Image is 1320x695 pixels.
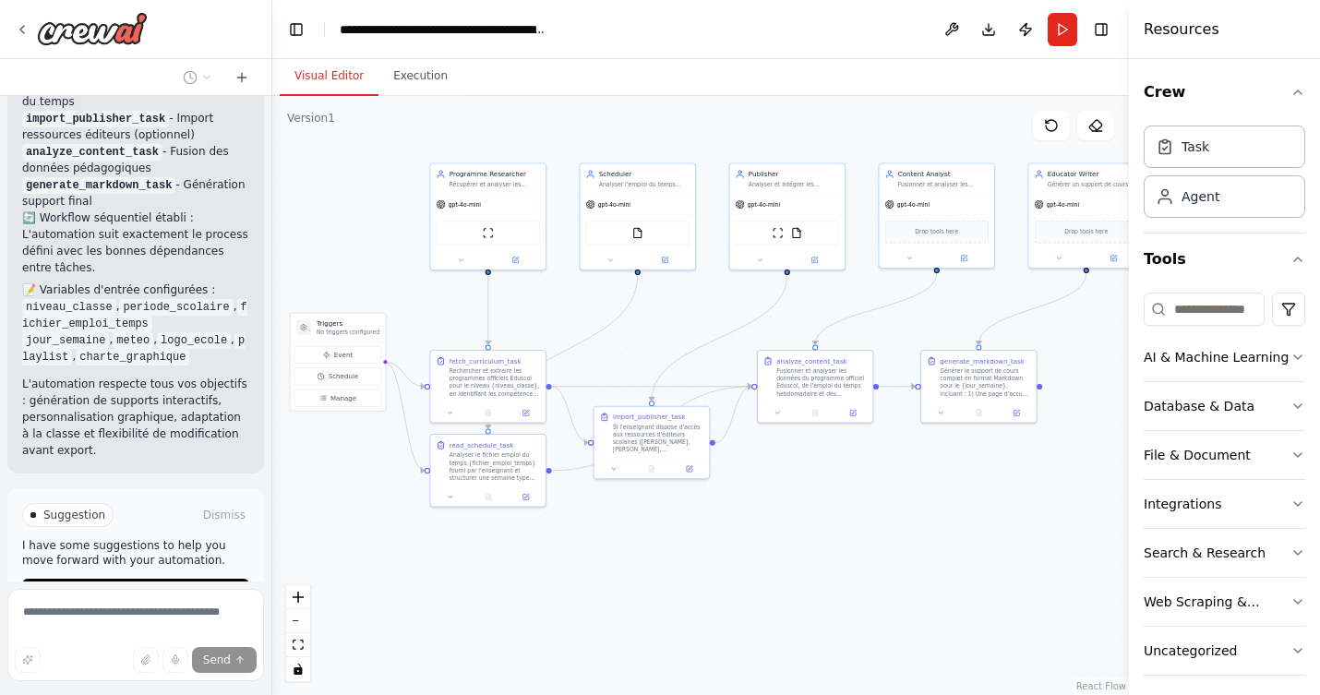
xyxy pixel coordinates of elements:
[1144,495,1221,513] div: Integrations
[43,508,105,522] span: Suggestion
[647,275,792,401] g: Edge from 5a40928a-b7bb-436d-af7c-8f7dd3fed534 to 77595706-8a51-4289-bb93-0927f2221168
[157,332,231,349] code: logo_ecole
[22,332,109,349] code: jour_semaine
[510,491,542,502] button: Open in side panel
[329,372,359,381] span: Schedule
[1144,397,1254,415] div: Database & Data
[450,181,540,188] div: Récupérer et analyser les programmes officiels Eduscol pour les niveaux {niveau_classe} choisis p...
[757,350,874,423] div: analyze_content_taskFusionner et analyser les données du programme officiel Eduscol, de l'emploi ...
[378,57,462,96] button: Execution
[22,298,249,331] li: , ,
[1087,253,1140,264] button: Open in side panel
[22,143,249,176] li: - Fusion des données pédagogiques
[673,463,705,474] button: Open in side panel
[940,367,1030,397] div: Générer le support de cours complet en format Markdown pour le {jour_semaine}, incluant : 1) Une ...
[594,406,711,479] div: import_publisher_taskSi l'enseignant dispose d'accès aux ressources d'éditeurs scolaires ([PERSON...
[294,367,382,385] button: Schedule
[22,176,249,210] li: - Génération support final
[1144,480,1305,528] button: Integrations
[1182,138,1209,156] div: Task
[449,200,481,208] span: gpt-4o-mini
[22,282,249,298] h2: 📝 Variables d'entrée configurées :
[1144,593,1290,611] div: Web Scraping & Browsing
[483,227,494,238] img: ScrapeWebsiteTool
[429,434,546,507] div: read_schedule_taskAnalyser le fichier emploi du temps {fichier_emploi_temps} fourni par l'enseign...
[791,227,802,238] img: FileReadTool
[837,407,870,418] button: Open in side panel
[1047,200,1079,208] span: gpt-4o-mini
[898,170,989,179] div: Content Analyst
[1064,227,1108,236] span: Drop tools here
[1144,333,1305,381] button: AI & Machine Learning
[788,255,841,266] button: Open in side panel
[227,66,257,89] button: Start a new chat
[294,389,382,407] button: Manage
[940,356,1025,365] div: generate_markdown_task
[639,255,691,266] button: Open in side panel
[286,657,310,681] button: toggle interactivity
[37,12,148,45] img: Logo
[1144,431,1305,479] button: File & Document
[715,382,751,448] g: Edge from 77595706-8a51-4289-bb93-0927f2221168 to eed13a87-c9b4-4d9a-8c0e-3e239f3e8a9e
[796,407,835,418] button: No output available
[22,538,249,568] p: I have some suggestions to help you move forward with your automation.
[1144,446,1251,464] div: File & Document
[294,346,382,364] button: Event
[203,653,231,667] span: Send
[484,275,642,429] g: Edge from fda59837-962a-4c31-b044-f0ef9ba2aa95 to da2d9c79-9f6a-490c-838b-5a6868c2b1ea
[613,413,685,422] div: import_publisher_task
[1144,382,1305,430] button: Database & Data
[484,275,493,344] g: Edge from be1fc921-550b-4d16-b78b-1e32728ddb8a to c493a630-5a6d-4034-9808-a9ce727b80ca
[1182,187,1219,206] div: Agent
[280,57,378,96] button: Visual Editor
[897,200,930,208] span: gpt-4o-mini
[1048,170,1138,179] div: Educator Writer
[317,319,379,329] h3: Triggers
[199,506,249,524] button: Dismiss
[286,585,310,681] div: React Flow controls
[915,227,958,236] span: Drop tools here
[1028,162,1146,268] div: Educator WriterGénérer un support de cours complet en format Markdown pour le {jour_semaine}, inc...
[552,382,752,391] g: Edge from c493a630-5a6d-4034-9808-a9ce727b80ca to eed13a87-c9b4-4d9a-8c0e-3e239f3e8a9e
[728,162,846,270] div: PublisherAnalyser et intégrer les ressources des éditeurs scolaires ([PERSON_NAME], [PERSON_NAME]...
[749,181,839,188] div: Analyser et intégrer les ressources des éditeurs scolaires ([PERSON_NAME], [PERSON_NAME], [PERSON...
[287,111,335,126] div: Version 1
[283,17,309,42] button: Hide left sidebar
[1144,529,1305,577] button: Search & Research
[748,200,780,208] span: gpt-4o-mini
[22,332,245,365] code: playlist
[1144,544,1266,562] div: Search & Research
[632,227,643,238] img: FileReadTool
[599,181,690,188] div: Analyser l'emploi du temps hebdomadaire fourni par l'enseignant (fichier {fichier_emploi_temps}) ...
[1088,17,1114,42] button: Hide right sidebar
[340,20,547,39] nav: breadcrumb
[384,357,425,391] g: Edge from triggers to c493a630-5a6d-4034-9808-a9ce727b80ca
[1144,285,1305,690] div: Tools
[489,255,542,266] button: Open in side panel
[450,356,522,365] div: fetch_curriculum_task
[776,356,847,365] div: analyze_content_task
[1048,181,1138,188] div: Générer un support de cours complet en format Markdown pour le {jour_semaine}, incluant une page ...
[119,299,233,316] code: periode_scolaire
[974,273,1091,344] g: Edge from 5f68aa74-1e23-4bd6-97ad-19ea9f9830aa to f887226e-c49b-49f8-b02a-3274217ab080
[22,111,169,127] code: import_publisher_task
[317,329,379,336] p: No triggers configured
[22,110,249,143] li: - Import ressources éditeurs (optionnel)
[429,162,546,270] div: Programme ResearcherRécupérer et analyser les programmes officiels Eduscol pour les niveaux {nive...
[810,273,942,344] g: Edge from ac369af9-a558-48f1-9478-13e4e39e5d63 to eed13a87-c9b4-4d9a-8c0e-3e239f3e8a9e
[879,162,996,268] div: Content AnalystFusionner et analyser les données provenant du programme Eduscol, de l'emploi du t...
[330,393,356,402] span: Manage
[22,299,247,332] code: fichier_emploi_temps
[879,382,915,391] g: Edge from eed13a87-c9b4-4d9a-8c0e-3e239f3e8a9e to f887226e-c49b-49f8-b02a-3274217ab080
[384,357,425,475] g: Edge from triggers to da2d9c79-9f6a-490c-838b-5a6868c2b1ea
[286,585,310,609] button: zoom in
[450,451,540,481] div: Analyser le fichier emploi du temps {fichier_emploi_temps} fourni par l'enseignant et structurer ...
[175,66,220,89] button: Switch to previous chat
[1144,66,1305,118] button: Crew
[15,647,41,673] button: Improve this prompt
[920,350,1038,423] div: generate_markdown_taskGénérer le support de cours complet en format Markdown pour le {jour_semain...
[552,382,588,448] g: Edge from c493a630-5a6d-4034-9808-a9ce727b80ca to 77595706-8a51-4289-bb93-0927f2221168
[1001,407,1033,418] button: Open in side panel
[1144,627,1305,675] button: Uncategorized
[632,463,672,474] button: No output available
